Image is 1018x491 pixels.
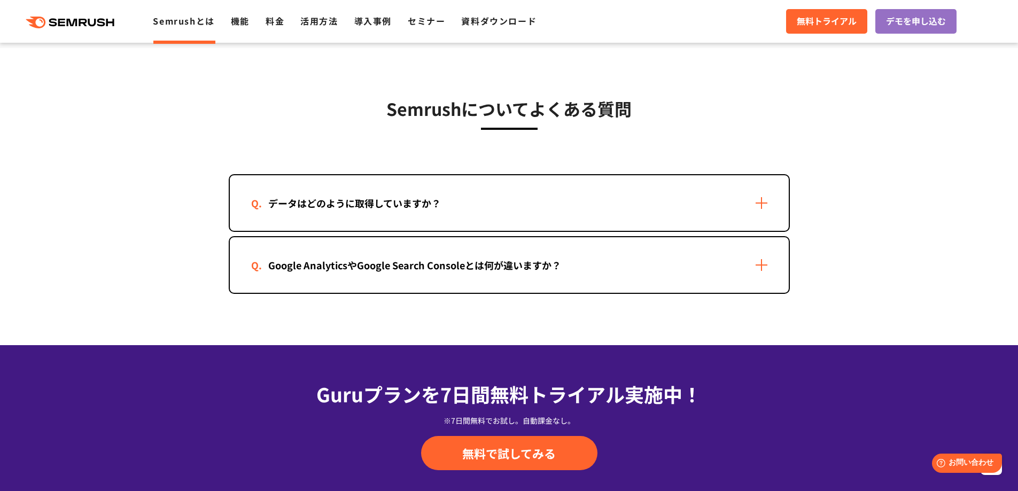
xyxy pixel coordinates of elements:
a: 料金 [266,14,284,27]
a: 資料ダウンロード [461,14,537,27]
a: デモを申し込む [875,9,957,34]
span: デモを申し込む [886,14,946,28]
a: セミナー [408,14,445,27]
h3: Semrushについてよくある質問 [229,95,790,122]
a: 無料で試してみる [421,436,597,470]
div: Google AnalyticsやGoogle Search Consoleとは何が違いますか？ [251,258,578,273]
div: Guruプランを7日間 [229,379,790,408]
a: 活用方法 [300,14,338,27]
span: 無料で試してみる [462,445,556,461]
div: データはどのように取得していますか？ [251,196,458,211]
a: 導入事例 [354,14,392,27]
span: 無料トライアル実施中！ [490,380,702,408]
iframe: Help widget launcher [923,449,1006,479]
a: 機能 [231,14,250,27]
span: 無料トライアル [797,14,857,28]
a: Semrushとは [153,14,214,27]
a: 無料トライアル [786,9,867,34]
div: ※7日間無料でお試し。自動課金なし。 [229,415,790,426]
